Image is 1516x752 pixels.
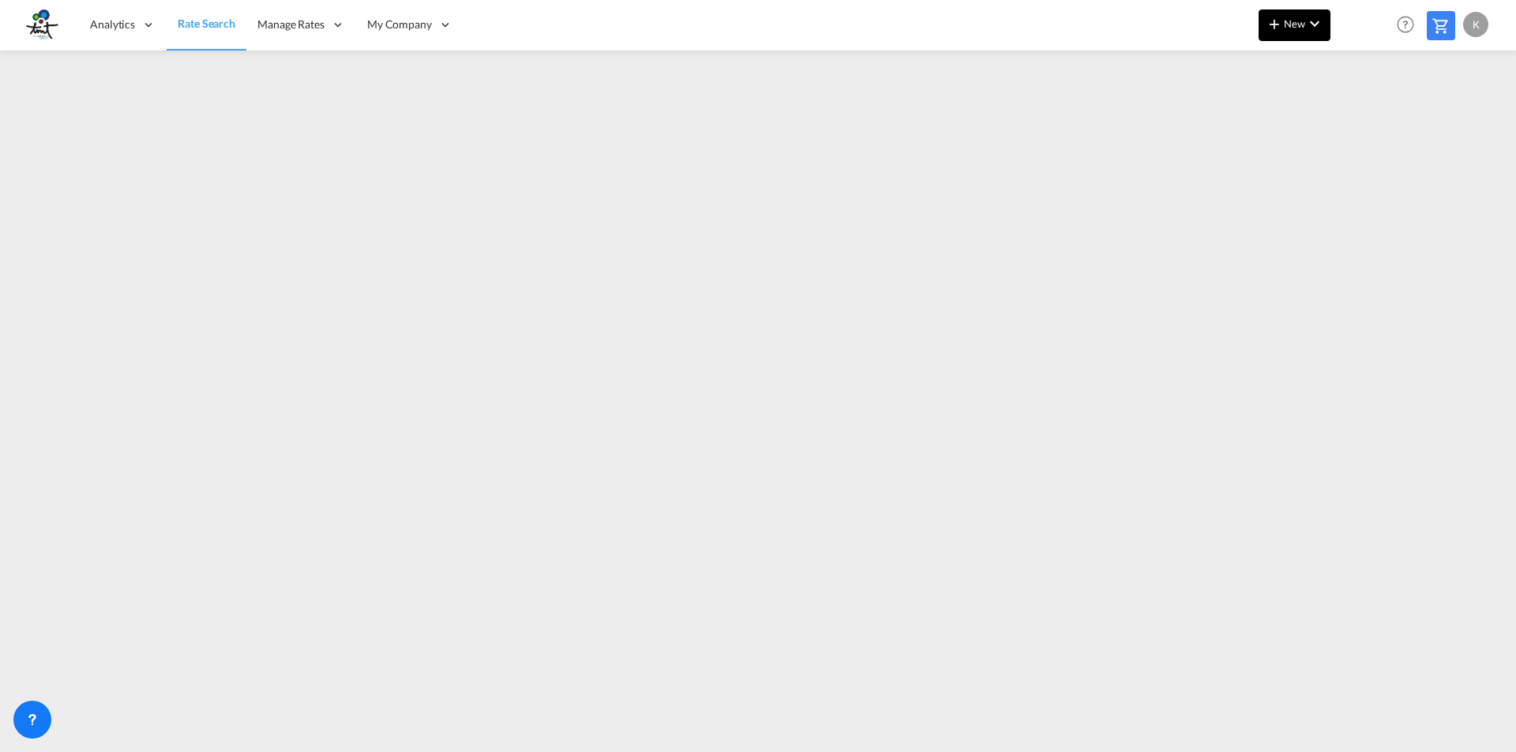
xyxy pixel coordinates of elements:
[1392,11,1419,38] span: Help
[1259,9,1330,41] button: icon-plus 400-fgNewicon-chevron-down
[178,17,235,30] span: Rate Search
[90,17,135,32] span: Analytics
[1463,12,1488,37] div: K
[257,17,325,32] span: Manage Rates
[24,7,59,43] img: e533cd407c0111f08607b3a76ff044e7.png
[1265,14,1284,33] md-icon: icon-plus 400-fg
[367,17,432,32] span: My Company
[1305,14,1324,33] md-icon: icon-chevron-down
[1265,17,1324,30] span: New
[1392,11,1427,39] div: Help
